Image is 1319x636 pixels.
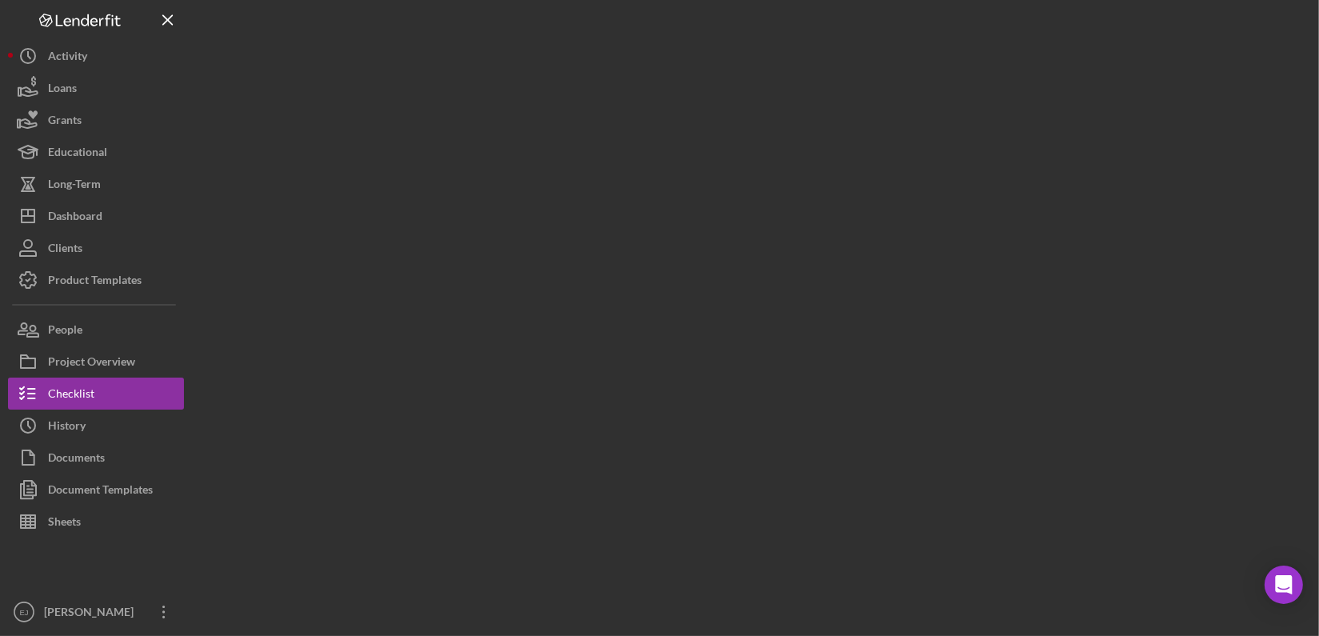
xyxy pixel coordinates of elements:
button: Sheets [8,506,184,538]
button: Educational [8,136,184,168]
div: People [48,314,82,350]
div: Clients [48,232,82,268]
div: Grants [48,104,82,140]
button: Product Templates [8,264,184,296]
button: Loans [8,72,184,104]
button: Activity [8,40,184,72]
div: Educational [48,136,107,172]
button: Clients [8,232,184,264]
div: Loans [48,72,77,108]
div: Sheets [48,506,81,542]
text: EJ [19,608,28,617]
div: Long-Term [48,168,101,204]
button: Grants [8,104,184,136]
button: Document Templates [8,474,184,506]
div: Documents [48,442,105,478]
button: People [8,314,184,346]
button: Long-Term [8,168,184,200]
div: Dashboard [48,200,102,236]
div: Open Intercom Messenger [1265,566,1303,604]
div: Product Templates [48,264,142,300]
div: Checklist [48,378,94,414]
div: Project Overview [48,346,135,382]
button: Project Overview [8,346,184,378]
div: History [48,410,86,446]
button: Documents [8,442,184,474]
div: Activity [48,40,87,76]
div: [PERSON_NAME] [40,596,144,632]
button: Checklist [8,378,184,410]
button: Dashboard [8,200,184,232]
div: Document Templates [48,474,153,510]
button: History [8,410,184,442]
button: EJ[PERSON_NAME] [8,596,184,628]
